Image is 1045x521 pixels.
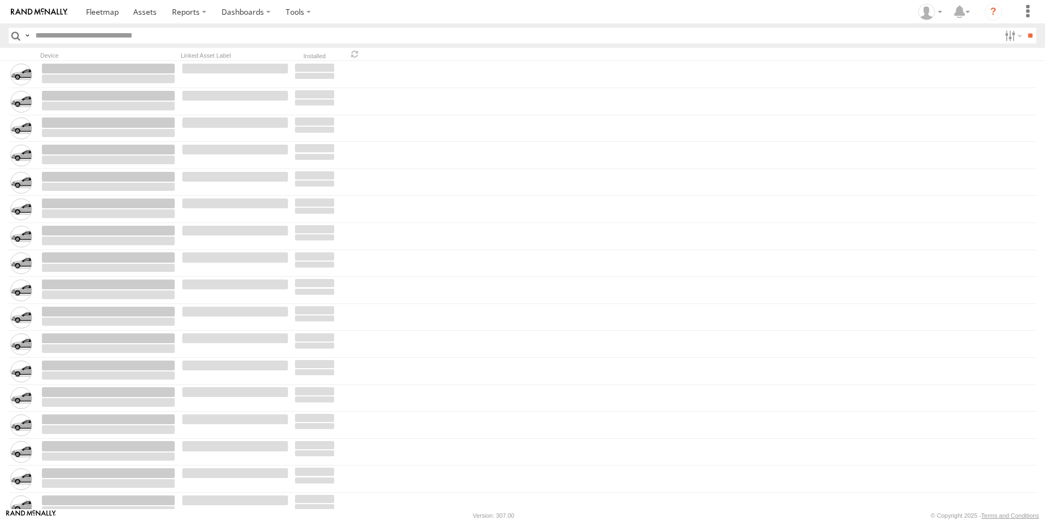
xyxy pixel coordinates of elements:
div: Device [40,52,176,59]
span: Refresh [348,49,361,59]
a: Terms and Conditions [981,512,1039,519]
label: Search Query [23,28,32,44]
div: Linked Asset Label [181,52,290,59]
label: Search Filter Options [1000,28,1024,44]
img: rand-logo.svg [11,8,67,16]
div: Danielle Humble [914,4,946,20]
div: Installed [294,54,335,59]
div: © Copyright 2025 - [931,512,1039,519]
i: ? [985,3,1002,21]
a: Visit our Website [6,510,56,521]
div: Version: 307.00 [473,512,514,519]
